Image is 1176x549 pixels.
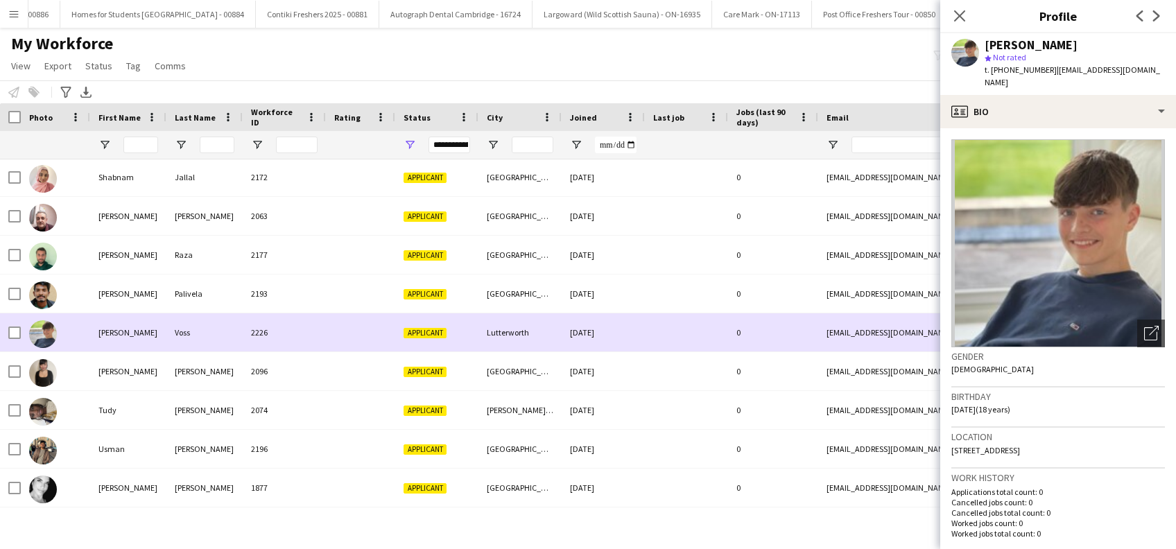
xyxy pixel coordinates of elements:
div: 0 [728,274,818,313]
a: Comms [149,57,191,75]
input: Last Name Filter Input [200,137,234,153]
button: Autograph Dental Cambridge - 16724 [379,1,533,28]
span: Applicant [404,444,447,455]
div: Butt [166,507,243,546]
div: [GEOGRAPHIC_DATA] [478,197,562,235]
span: Jobs (last 90 days) [736,107,793,128]
span: [DEMOGRAPHIC_DATA] [951,364,1034,374]
button: Homes for Students [GEOGRAPHIC_DATA] - 00884 [60,1,256,28]
input: First Name Filter Input [123,137,158,153]
div: 1877 [243,469,326,507]
div: [DATE] [562,507,645,546]
div: 2193 [243,274,326,313]
div: 0 [728,469,818,507]
div: [DATE] [562,352,645,390]
span: Applicant [404,173,447,183]
span: Joined [570,112,597,123]
button: Open Filter Menu [487,139,499,151]
div: [GEOGRAPHIC_DATA] [478,236,562,274]
input: Joined Filter Input [595,137,637,153]
div: Bio [940,95,1176,128]
div: [DATE] [562,274,645,313]
p: Cancelled jobs count: 0 [951,497,1165,507]
span: City [487,112,503,123]
div: 2226 [243,313,326,351]
app-action-btn: Export XLSX [78,84,94,101]
div: Voss [166,313,243,351]
span: [STREET_ADDRESS] [951,445,1020,455]
div: [GEOGRAPHIC_DATA] [478,469,562,507]
div: [EMAIL_ADDRESS][DOMAIN_NAME] [818,274,1096,313]
img: Tsz Lok Suen [29,359,57,387]
div: Jallal [166,158,243,196]
div: 0 [728,430,818,468]
div: [PERSON_NAME] [90,197,166,235]
span: View [11,60,31,72]
div: [PERSON_NAME] [90,507,166,546]
a: Export [39,57,77,75]
img: Vanessa Thom [29,476,57,503]
img: Syed ehtisham Raza [29,243,57,270]
div: Shabnam [90,158,166,196]
span: My Workforce [11,33,113,54]
div: [PERSON_NAME] [166,469,243,507]
img: Crew avatar or photo [951,139,1165,347]
div: [DATE] [562,313,645,351]
span: Not rated [993,52,1026,62]
div: 2063 [243,197,326,235]
div: 0 [728,507,818,546]
div: 0 [728,313,818,351]
div: [GEOGRAPHIC_DATA] [478,352,562,390]
span: t. [PHONE_NUMBER] [985,64,1057,75]
span: [DATE] (18 years) [951,404,1010,415]
div: [EMAIL_ADDRESS][DOMAIN_NAME] [818,391,1096,429]
input: City Filter Input [512,137,553,153]
div: 2149 [243,507,326,546]
div: [EMAIL_ADDRESS][DOMAIN_NAME] [818,313,1096,351]
span: Applicant [404,289,447,299]
div: [PERSON_NAME] [166,430,243,468]
img: Tudy Sesay [29,398,57,426]
div: [PERSON_NAME] [90,236,166,274]
span: Rating [334,112,361,123]
button: Contiki Freshers 2025 - 00881 [256,1,379,28]
div: 2196 [243,430,326,468]
div: [PERSON_NAME] [90,274,166,313]
span: First Name [98,112,141,123]
div: 0 [728,158,818,196]
div: [DATE] [562,197,645,235]
div: 0 [728,391,818,429]
div: [EMAIL_ADDRESS][DOMAIN_NAME] [818,158,1096,196]
div: 0 [728,352,818,390]
span: Applicant [404,250,447,261]
div: [EMAIL_ADDRESS][DOMAIN_NAME] [818,236,1096,274]
span: Email [827,112,849,123]
div: [PERSON_NAME] [90,313,166,351]
div: [EMAIL_ADDRESS][DOMAIN_NAME] [818,197,1096,235]
div: Open photos pop-in [1137,320,1165,347]
img: Stephen Dodd [29,204,57,232]
a: View [6,57,36,75]
img: Usman Ahmad [29,437,57,464]
button: Open Filter Menu [404,139,416,151]
span: Tag [126,60,141,72]
span: Applicant [404,483,447,494]
div: [PERSON_NAME] [90,469,166,507]
div: [PERSON_NAME] [166,391,243,429]
div: [PERSON_NAME][EMAIL_ADDRESS][DOMAIN_NAME] [818,507,1096,546]
button: Post Office Freshers Tour - 00850 [812,1,947,28]
app-action-btn: Advanced filters [58,84,74,101]
div: [GEOGRAPHIC_DATA] [478,430,562,468]
span: Status [85,60,112,72]
a: Tag [121,57,146,75]
a: Status [80,57,118,75]
button: Largoward (Wild Scottish Sauna) - ON-16935 [533,1,712,28]
div: [PERSON_NAME] [90,352,166,390]
div: [DATE] [562,236,645,274]
img: Thomas Voss [29,320,57,348]
div: [GEOGRAPHIC_DATA] [478,507,562,546]
div: [PERSON_NAME] [166,352,243,390]
div: [EMAIL_ADDRESS][DOMAIN_NAME] [818,430,1096,468]
img: Teja Palivela [29,281,57,309]
h3: Birthday [951,390,1165,403]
